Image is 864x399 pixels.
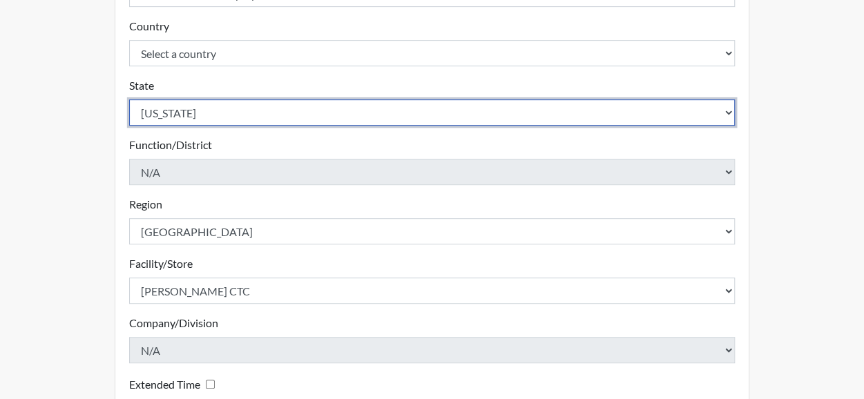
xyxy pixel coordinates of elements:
[129,315,218,331] label: Company/Division
[129,137,212,153] label: Function/District
[129,376,200,393] label: Extended Time
[129,374,220,394] div: Checking this box will provide the interviewee with an accomodation of extra time to answer each ...
[129,18,169,35] label: Country
[129,255,193,272] label: Facility/Store
[129,77,154,94] label: State
[129,196,162,213] label: Region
